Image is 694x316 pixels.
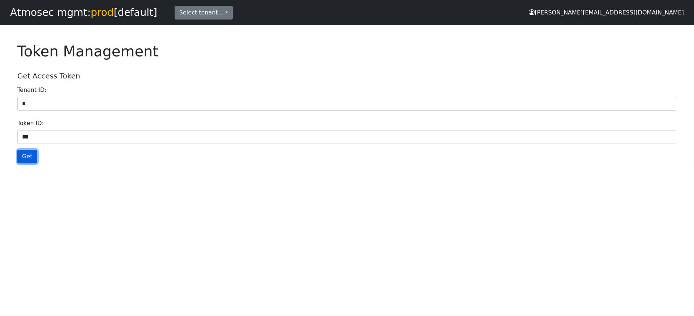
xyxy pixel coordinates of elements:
h1: Token Management [17,43,676,60]
h1: Atmosec mgmt: [default] [10,7,157,19]
label: Token ID: [17,116,44,130]
span: prod [91,7,114,18]
button: Get [17,150,37,163]
a: Atmosec mgmt:prod[default] [10,7,157,19]
h5: Get Access Token [17,72,676,80]
div: [PERSON_NAME][EMAIL_ADDRESS][DOMAIN_NAME] [529,8,684,17]
label: Tenant ID: [17,83,47,97]
button: Select tenant… [175,6,233,20]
